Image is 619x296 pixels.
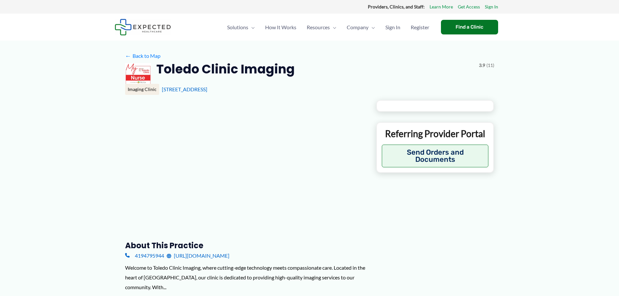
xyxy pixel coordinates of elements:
a: Sign In [485,3,498,11]
span: Menu Toggle [368,16,375,39]
a: Find a Clinic [441,20,498,34]
span: How It Works [265,16,296,39]
span: 3.9 [479,61,485,70]
a: Sign In [380,16,406,39]
a: ←Back to Map [125,51,161,61]
a: Get Access [458,3,480,11]
a: ResourcesMenu Toggle [302,16,342,39]
a: How It Works [260,16,302,39]
span: Register [411,16,429,39]
span: Company [347,16,368,39]
a: SolutionsMenu Toggle [222,16,260,39]
a: Register [406,16,434,39]
a: Learn More [430,3,453,11]
span: Solutions [227,16,248,39]
h3: About this practice [125,240,366,251]
img: Expected Healthcare Logo - side, dark font, small [115,19,171,35]
span: Sign In [385,16,400,39]
nav: Primary Site Navigation [222,16,434,39]
span: Resources [307,16,330,39]
span: Menu Toggle [248,16,255,39]
a: [URL][DOMAIN_NAME] [167,251,229,261]
button: Send Orders and Documents [382,145,489,167]
div: Welcome to Toledo Clinic Imaging, where cutting-edge technology meets compassionate care. Located... [125,263,366,292]
span: ← [125,53,131,59]
span: Menu Toggle [330,16,336,39]
div: Imaging Clinic [125,84,159,95]
p: Referring Provider Portal [382,128,489,139]
strong: Providers, Clinics, and Staff: [368,4,425,9]
span: (11) [486,61,494,70]
a: CompanyMenu Toggle [342,16,380,39]
h2: Toledo Clinic Imaging [156,61,295,77]
a: 4194795944 [125,251,164,261]
a: [STREET_ADDRESS] [162,86,207,92]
